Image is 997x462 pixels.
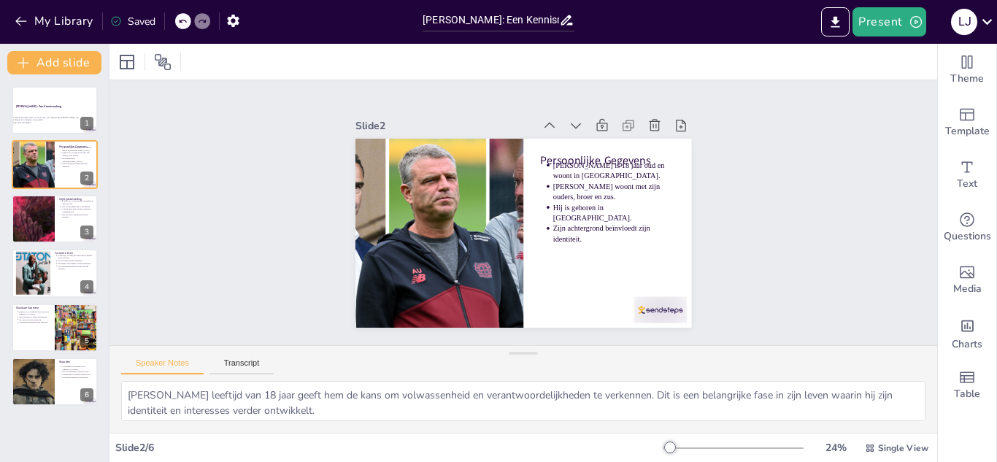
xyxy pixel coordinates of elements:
button: l j [951,7,977,36]
button: Present [852,7,925,36]
div: Add charts and graphs [938,307,996,359]
p: [PERSON_NAME] favoriete artiest is [PERSON_NAME]. [19,310,50,315]
div: 4 [80,280,93,293]
p: [PERSON_NAME] favoriete eten is frietjes met stoofvlees. [58,254,93,259]
span: In deze presentatie leren we meer over onze klasgenoot [PERSON_NAME], zijn achtergrond, interesse... [12,116,79,121]
span: Charts [952,336,982,353]
p: Zijn muziek inspireert hem dagelijks. [19,320,50,323]
p: [PERSON_NAME] houdt van gamen in zijn vrije tijd. [62,199,93,204]
span: Generated with [URL] [12,121,31,124]
button: My Library [11,9,99,33]
p: Het bevordert samenwerking met anderen. [62,213,93,218]
p: De teksten hebben diepgang. [19,318,50,321]
p: [PERSON_NAME] is 18 jaar oud en woont in [GEOGRAPHIC_DATA]. [563,177,683,245]
p: Vriendschap is cruciaal in zijn leven. [62,373,93,376]
p: Hij waardeert de unieke muziekstijl. [19,315,50,318]
p: Hij geniet ervan tijdens sociale momenten. [58,262,93,265]
span: Media [953,281,982,297]
div: 6 [12,358,98,406]
span: Template [945,123,990,139]
div: 24 % [818,441,853,455]
p: Zijn achtergrond beïnvloedt zijn identiteit. [537,234,657,303]
p: Waarden [59,360,93,364]
div: 1 [80,117,93,130]
div: Get real-time input from your audience [938,201,996,254]
span: Single View [878,442,928,454]
button: Speaker Notes [121,358,204,374]
strong: [PERSON_NAME]: Een Kennismaking [16,104,62,108]
div: Slide 2 [402,58,571,144]
p: Gamen helpt hem om met vrienden te communiceren. [62,208,93,213]
button: Export to PowerPoint [821,7,850,36]
p: Muzikale Voorkeur [16,305,50,309]
p: Hij is geboren in [GEOGRAPHIC_DATA]. [62,157,93,162]
div: 2 [12,140,98,188]
p: Het is een Belgische klassieker. [58,260,93,263]
p: Het vertegenwoordigt een deel van zijn identiteit. [58,265,93,270]
p: Vrijetijdsbesteding [59,197,93,201]
div: Change the overall theme [938,44,996,96]
div: Add a table [938,359,996,412]
div: 4 [12,249,98,297]
div: 5 [80,334,93,347]
div: 6 [80,388,93,401]
button: Transcript [209,358,274,374]
span: Position [154,53,172,71]
p: [PERSON_NAME] is 18 jaar oud en woont in [GEOGRAPHIC_DATA]. [62,146,93,151]
div: 5 [12,304,98,352]
div: 1 [12,86,98,134]
div: 3 [12,195,98,243]
div: 2 [80,172,93,185]
div: Slide 2 / 6 [115,441,663,455]
button: Add slide [7,51,101,74]
div: Saved [110,15,155,28]
p: [PERSON_NAME] woont met zijn ouders, broer en zus. [555,196,674,264]
div: Add ready made slides [938,96,996,149]
p: Persoonlijke Gegevens [59,144,93,148]
div: l j [951,9,977,35]
div: Layout [115,50,139,74]
p: [PERSON_NAME] woont met zijn ouders, broer en zus. [62,151,93,156]
p: Favoriete Eten [55,251,93,255]
span: Text [957,176,977,192]
span: Table [954,386,980,402]
div: Add text boxes [938,149,996,201]
textarea: [PERSON_NAME] leeftijd van 18 jaar geeft hem de kans om volwassenheid en verantwoordelijkheden te... [121,381,925,421]
p: Zijn achtergrond beïnvloedt zijn identiteit. [62,162,93,167]
div: 3 [80,226,93,239]
div: Add images, graphics, shapes or video [938,254,996,307]
p: Gezondheid is essentieel voor [PERSON_NAME]. [62,365,93,370]
span: Questions [944,228,991,245]
p: Het is een manier om te ontspannen. [62,205,93,208]
p: Hij is geboren in [GEOGRAPHIC_DATA]. [546,215,666,284]
input: Insert title [423,9,559,31]
span: Theme [950,71,984,87]
p: Geld is belangrijk, maar niet alles. [62,371,93,374]
p: Hij hecht waarde aan zijn relaties. [62,376,93,379]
